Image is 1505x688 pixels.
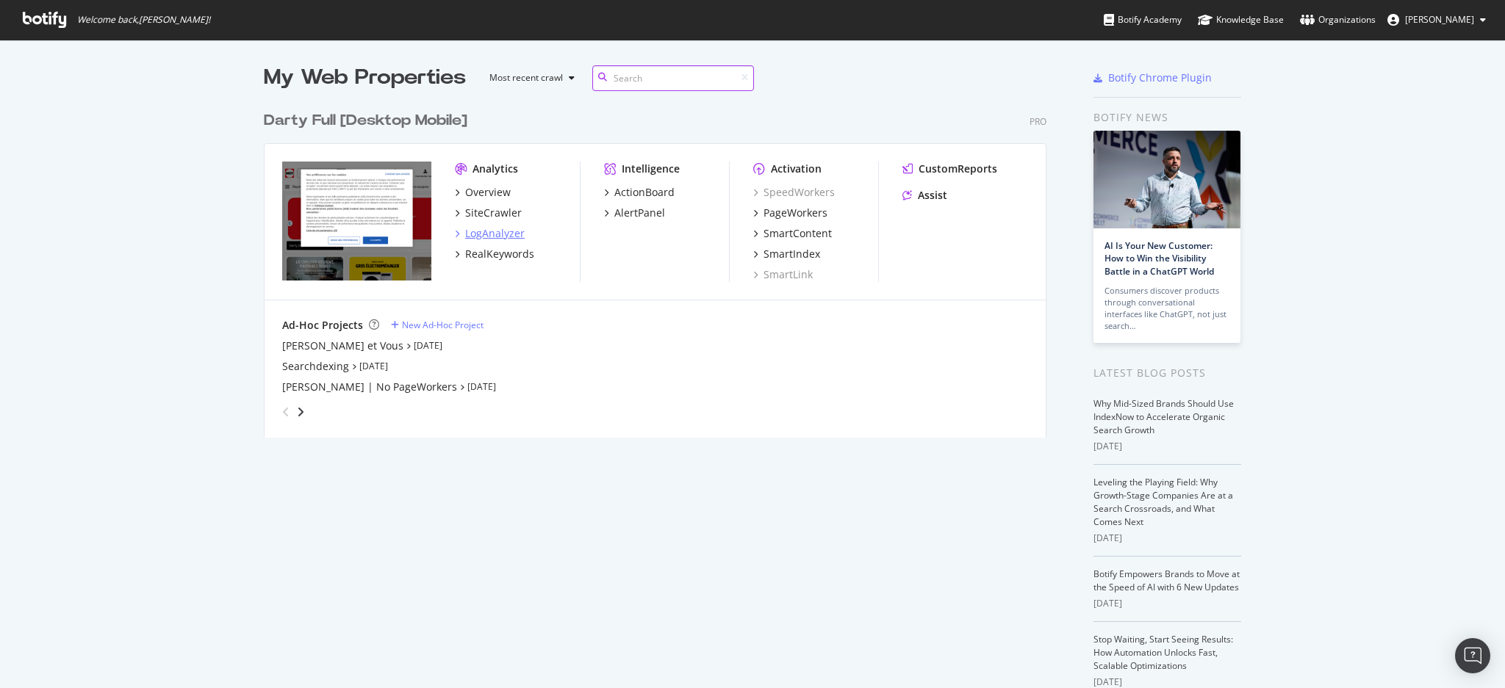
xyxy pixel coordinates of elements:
[753,185,835,200] a: SpeedWorkers
[489,73,563,82] div: Most recent crawl
[478,66,581,90] button: Most recent crawl
[604,206,665,220] a: AlertPanel
[414,339,442,352] a: [DATE]
[614,206,665,220] div: AlertPanel
[1093,440,1241,453] div: [DATE]
[764,226,832,241] div: SmartContent
[1198,12,1284,27] div: Knowledge Base
[264,93,1058,438] div: grid
[282,318,363,333] div: Ad-Hoc Projects
[1405,13,1474,26] span: Paul Herzog
[902,162,997,176] a: CustomReports
[77,14,210,26] span: Welcome back, [PERSON_NAME] !
[622,162,680,176] div: Intelligence
[771,162,822,176] div: Activation
[753,206,827,220] a: PageWorkers
[465,206,522,220] div: SiteCrawler
[455,206,522,220] a: SiteCrawler
[1104,285,1229,332] div: Consumers discover products through conversational interfaces like ChatGPT, not just search…
[1300,12,1376,27] div: Organizations
[1104,239,1214,277] a: AI Is Your New Customer: How to Win the Visibility Battle in a ChatGPT World
[1093,397,1234,436] a: Why Mid-Sized Brands Should Use IndexNow to Accelerate Organic Search Growth
[1093,131,1240,228] img: AI Is Your New Customer: How to Win the Visibility Battle in a ChatGPT World
[753,247,820,261] a: SmartIndex
[1093,532,1241,545] div: [DATE]
[264,110,473,131] a: Darty Full [Desktop Mobile]
[391,319,484,331] a: New Ad-Hoc Project
[1093,365,1241,381] div: Latest Blog Posts
[402,319,484,331] div: New Ad-Hoc Project
[465,226,525,241] div: LogAnalyzer
[282,359,349,374] a: Searchdexing
[282,162,431,280] img: www.darty.com/
[1030,115,1046,128] div: Pro
[1376,8,1498,32] button: [PERSON_NAME]
[753,267,813,282] a: SmartLink
[918,188,947,203] div: Assist
[919,162,997,176] div: CustomReports
[753,226,832,241] a: SmartContent
[902,188,947,203] a: Assist
[465,247,534,261] div: RealKeywords
[465,185,511,200] div: Overview
[604,185,675,200] a: ActionBoard
[295,405,306,419] div: angle-right
[467,380,496,393] a: [DATE]
[473,162,518,176] div: Analytics
[282,380,457,394] a: [PERSON_NAME] | No PageWorkers
[276,400,295,424] div: angle-left
[1093,597,1241,610] div: [DATE]
[764,247,820,261] div: SmartIndex
[1093,476,1233,528] a: Leveling the Playing Field: Why Growth-Stage Companies Are at a Search Crossroads, and What Comes...
[614,185,675,200] div: ActionBoard
[264,110,467,131] div: Darty Full [Desktop Mobile]
[1455,638,1490,673] div: Open Intercom Messenger
[1093,109,1241,126] div: Botify news
[455,185,511,200] a: Overview
[592,65,754,91] input: Search
[359,360,388,372] a: [DATE]
[264,63,466,93] div: My Web Properties
[1093,70,1212,85] a: Botify Chrome Plugin
[764,206,827,220] div: PageWorkers
[455,247,534,261] a: RealKeywords
[1104,12,1182,27] div: Botify Academy
[1108,70,1212,85] div: Botify Chrome Plugin
[1093,633,1233,672] a: Stop Waiting, Start Seeing Results: How Automation Unlocks Fast, Scalable Optimizations
[1093,568,1240,593] a: Botify Empowers Brands to Move at the Speed of AI with 6 New Updates
[282,338,403,353] a: [PERSON_NAME] et Vous
[455,226,525,241] a: LogAnalyzer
